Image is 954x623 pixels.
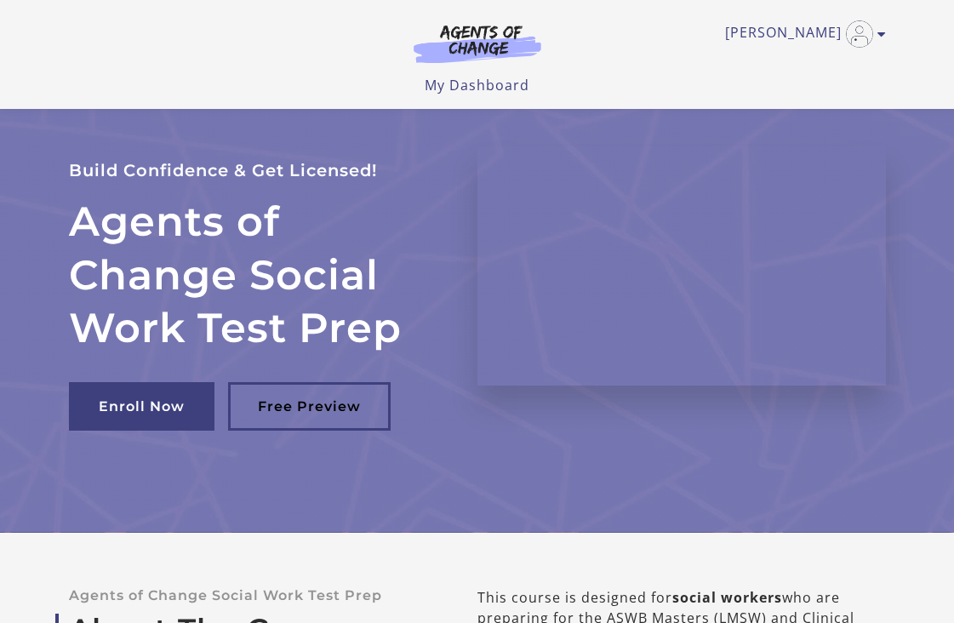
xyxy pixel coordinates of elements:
p: Agents of Change Social Work Test Prep [69,587,423,603]
img: Agents of Change Logo [396,24,559,63]
a: Free Preview [228,382,391,431]
a: My Dashboard [425,76,529,94]
a: Toggle menu [725,20,877,48]
h2: Agents of Change Social Work Test Prep [69,195,450,354]
p: Build Confidence & Get Licensed! [69,157,450,185]
b: social workers [672,588,782,607]
a: Enroll Now [69,382,214,431]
